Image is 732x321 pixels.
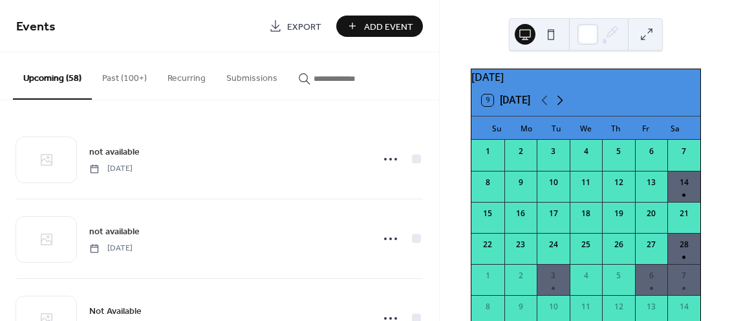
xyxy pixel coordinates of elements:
[482,116,511,140] div: Su
[157,52,216,98] button: Recurring
[471,69,700,85] div: [DATE]
[645,301,657,313] div: 13
[645,177,657,188] div: 13
[515,270,526,282] div: 2
[580,239,592,250] div: 25
[548,270,559,282] div: 3
[89,304,142,318] a: Not Available
[571,116,601,140] div: We
[678,301,690,313] div: 14
[515,146,526,157] div: 2
[678,239,690,250] div: 28
[89,146,140,159] span: not available
[13,52,92,100] button: Upcoming (58)
[515,208,526,219] div: 16
[364,20,413,34] span: Add Event
[678,270,690,282] div: 7
[548,177,559,188] div: 10
[482,146,493,157] div: 1
[89,224,140,239] a: not available
[482,301,493,313] div: 8
[613,146,625,157] div: 5
[89,305,142,318] span: Not Available
[580,301,592,313] div: 11
[613,208,625,219] div: 19
[548,146,559,157] div: 3
[548,208,559,219] div: 17
[645,239,657,250] div: 27
[613,270,625,282] div: 5
[613,239,625,250] div: 26
[515,239,526,250] div: 23
[482,270,493,282] div: 1
[216,52,288,98] button: Submissions
[89,163,133,175] span: [DATE]
[482,239,493,250] div: 22
[660,116,690,140] div: Sa
[482,208,493,219] div: 15
[515,301,526,313] div: 9
[580,270,592,282] div: 4
[515,177,526,188] div: 9
[580,146,592,157] div: 4
[580,208,592,219] div: 18
[613,177,625,188] div: 12
[511,116,541,140] div: Mo
[645,270,657,282] div: 6
[16,14,56,39] span: Events
[548,239,559,250] div: 24
[92,52,157,98] button: Past (100+)
[541,116,571,140] div: Tu
[580,177,592,188] div: 11
[601,116,630,140] div: Th
[287,20,321,34] span: Export
[645,146,657,157] div: 6
[678,208,690,219] div: 21
[678,177,690,188] div: 14
[336,16,423,37] button: Add Event
[548,301,559,313] div: 10
[89,243,133,254] span: [DATE]
[678,146,690,157] div: 7
[89,144,140,159] a: not available
[477,91,535,109] button: 9[DATE]
[630,116,660,140] div: Fr
[482,177,493,188] div: 8
[613,301,625,313] div: 12
[89,225,140,239] span: not available
[645,208,657,219] div: 20
[259,16,331,37] a: Export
